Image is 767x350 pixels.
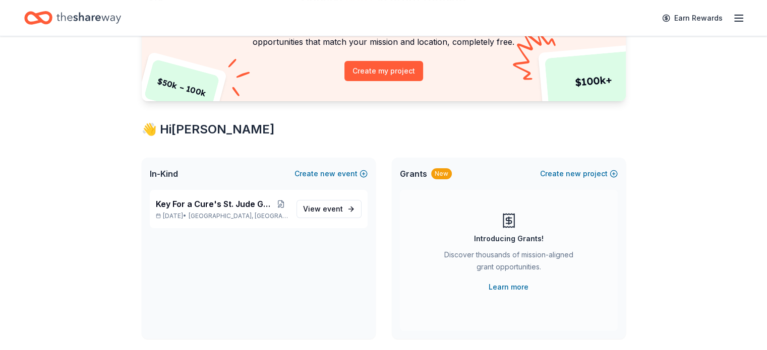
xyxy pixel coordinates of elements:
[156,212,288,220] p: [DATE] •
[566,168,581,180] span: new
[656,9,729,27] a: Earn Rewards
[540,168,618,180] button: Createnewproject
[294,168,368,180] button: Createnewevent
[431,168,452,179] div: New
[303,203,343,215] span: View
[344,61,423,81] button: Create my project
[297,200,362,218] a: View event
[320,168,335,180] span: new
[150,168,178,180] span: In-Kind
[142,121,626,137] div: 👋 Hi [PERSON_NAME]
[323,204,343,213] span: event
[474,233,544,245] div: Introducing Grants!
[24,6,121,30] a: Home
[489,281,528,293] a: Learn more
[400,168,427,180] span: Grants
[156,198,274,210] span: Key For a Cure's St. Jude Golf Tournament
[440,249,577,277] div: Discover thousands of mission-aligned grant opportunities.
[189,212,288,220] span: [GEOGRAPHIC_DATA], [GEOGRAPHIC_DATA]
